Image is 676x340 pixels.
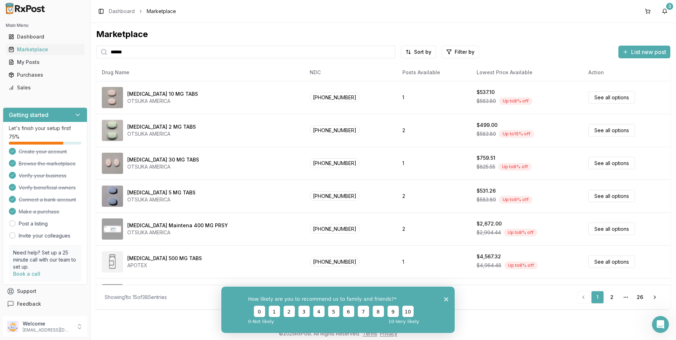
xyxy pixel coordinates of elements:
div: [MEDICAL_DATA] 30 MG TABS [127,156,199,163]
button: Filter by [442,46,479,58]
a: Terms [363,330,377,336]
div: OTSUKA AMERICA [127,196,196,203]
div: Up to 9 % off [499,196,532,204]
button: List new post [618,46,670,58]
h2: Main Menu [6,23,84,28]
th: Lowest Price Available [471,64,583,81]
span: [PHONE_NUMBER] [310,224,360,234]
span: Create your account [19,148,67,155]
div: $537.10 [477,89,495,96]
span: [PHONE_NUMBER] [310,125,360,135]
img: RxPost Logo [3,3,48,14]
div: [MEDICAL_DATA] 10 MG TABS [127,90,198,98]
div: [MEDICAL_DATA] 5 MG TABS [127,189,196,196]
div: Marketplace [8,46,82,53]
a: See all options [588,124,635,136]
td: 1 [397,245,471,278]
button: Sort by [401,46,436,58]
span: [PHONE_NUMBER] [310,93,360,102]
div: Sales [8,84,82,91]
iframe: Survey from RxPost [221,287,455,333]
span: Verify your business [19,172,66,179]
span: List new post [631,48,666,56]
img: User avatar [7,321,18,332]
img: Abilify 5 MG TABS [102,186,123,207]
a: See all options [588,223,635,235]
a: Purchases [6,69,84,81]
span: $825.55 [477,163,495,170]
div: Purchases [8,71,82,78]
div: Dashboard [8,33,82,40]
button: My Posts [3,57,87,68]
div: Up to 8 % off [499,97,532,105]
div: APOTEX [127,262,202,269]
a: 26 [634,291,646,304]
span: Make a purchase [19,208,59,215]
span: Marketplace [147,8,176,15]
a: Marketplace [6,43,84,56]
img: Abilify 10 MG TABS [102,87,123,108]
span: 75 % [9,133,19,140]
a: Invite your colleagues [19,232,70,239]
a: 2 [605,291,618,304]
div: [MEDICAL_DATA] 500 MG TABS [127,255,202,262]
td: 2 [397,180,471,212]
div: Up to 15 % off [499,130,534,138]
p: Welcome [23,320,72,327]
div: Up to 8 % off [498,163,532,171]
a: Dashboard [109,8,135,15]
a: Post a listing [19,220,48,227]
td: 5 [397,278,471,311]
a: 1 [591,291,604,304]
div: Up to 8 % off [504,262,538,269]
img: Abilify 2 MG TABS [102,120,123,141]
span: Browse the marketplace [19,160,76,167]
button: Purchases [3,69,87,81]
span: [PHONE_NUMBER] [310,191,360,201]
td: 2 [397,114,471,147]
div: $499.00 [477,122,497,129]
span: Connect a bank account [19,196,76,203]
th: Posts Available [397,64,471,81]
a: Privacy [380,330,397,336]
div: 3 [666,3,673,10]
a: See all options [588,256,635,268]
div: [MEDICAL_DATA] 2 MG TABS [127,123,196,130]
span: Verify beneficial owners [19,184,76,191]
button: Sales [3,82,87,93]
span: $2,904.44 [477,229,501,236]
div: OTSUKA AMERICA [127,130,196,137]
div: Up to 8 % off [504,229,537,236]
a: Go to next page [648,291,662,304]
nav: breadcrumb [109,8,176,15]
div: $759.51 [477,154,495,162]
div: My Posts [8,59,82,66]
span: [PHONE_NUMBER] [310,257,360,266]
a: See all options [588,91,635,104]
th: Drug Name [96,64,304,81]
div: Marketplace [96,29,670,40]
th: Action [583,64,670,81]
p: Need help? Set up a 25 minute call with our team to set up. [13,249,77,270]
p: [EMAIL_ADDRESS][DOMAIN_NAME] [23,327,72,333]
img: Admelog SoloStar 100 UNIT/ML SOPN [102,284,123,305]
button: 3 [659,6,670,17]
td: 1 [397,81,471,114]
button: Marketplace [3,44,87,55]
td: 1 [397,147,471,180]
h3: Getting started [9,111,48,119]
a: List new post [618,49,670,56]
span: $4,964.48 [477,262,501,269]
